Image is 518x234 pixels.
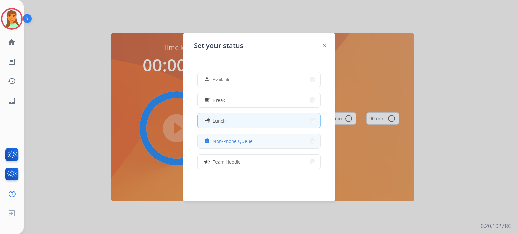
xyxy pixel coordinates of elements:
[8,77,16,85] mat-icon: history
[213,138,253,145] span: Non-Phone Queue
[8,97,16,105] mat-icon: inbox
[213,76,231,83] span: Available
[213,97,225,104] span: Break
[204,118,210,124] mat-icon: fastfood
[2,9,21,28] img: avatar
[8,58,16,66] mat-icon: list_alt
[198,93,320,107] button: Break
[204,158,210,165] mat-icon: campaign
[204,77,210,82] mat-icon: how_to_reg
[198,134,320,148] button: Non-Phone Queue
[481,222,511,230] p: 0.20.1027RC
[8,38,16,46] mat-icon: home
[213,117,226,124] span: Lunch
[213,158,241,165] span: Team Huddle
[204,97,210,103] mat-icon: free_breakfast
[198,113,320,128] button: Lunch
[198,72,320,87] button: Available
[323,44,326,47] img: close-button
[204,138,210,144] mat-icon: assignment
[194,41,243,51] span: Set your status
[198,155,320,169] button: Team Huddle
